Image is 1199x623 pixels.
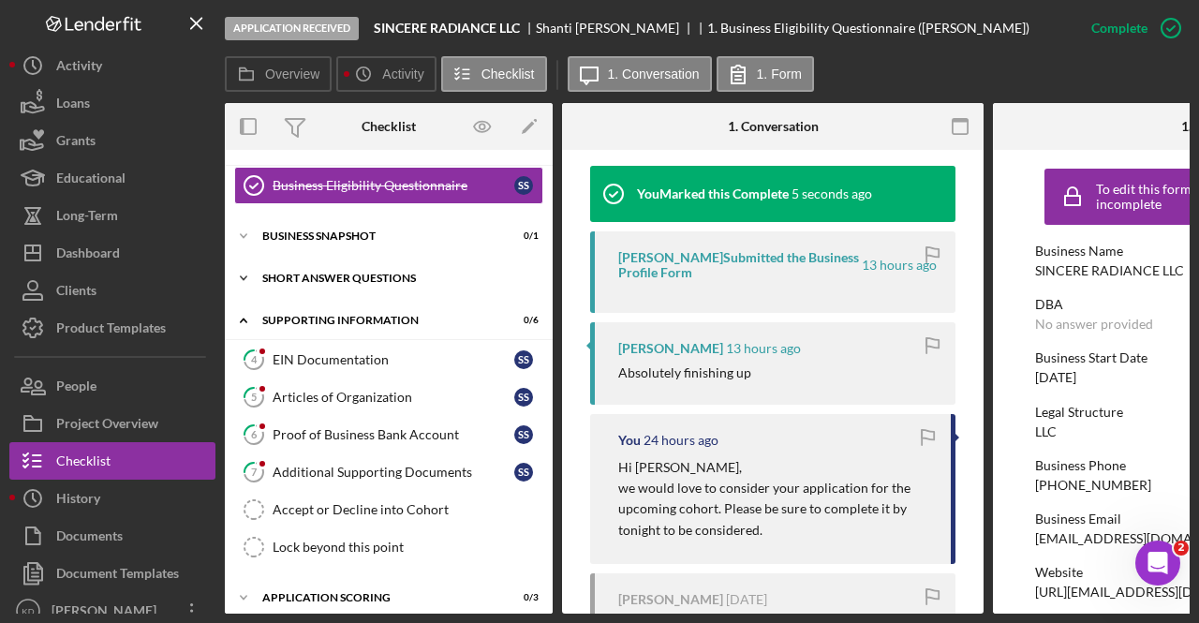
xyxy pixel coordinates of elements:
[1035,370,1076,385] div: [DATE]
[728,119,819,134] div: 1. Conversation
[1135,541,1180,586] iframe: Intercom live chat
[262,230,492,242] div: Business Snapshot
[56,197,118,239] div: Long-Term
[9,405,215,442] button: Project Overview
[757,67,802,82] label: 1. Form
[1035,263,1184,278] div: SINCERE RADIANCE LLC
[707,21,1029,36] div: 1. Business Eligibility Questionnaire ([PERSON_NAME])
[505,230,539,242] div: 0 / 1
[1091,9,1147,47] div: Complete
[618,341,723,356] div: [PERSON_NAME]
[9,159,215,197] button: Educational
[9,272,215,309] button: Clients
[618,592,723,607] div: [PERSON_NAME]
[273,502,542,517] div: Accept or Decline into Cohort
[514,176,533,195] div: S S
[618,457,932,478] p: Hi [PERSON_NAME],
[56,480,100,522] div: History
[251,428,258,440] tspan: 6
[862,258,937,273] time: 2025-10-11 02:38
[536,21,695,36] div: Shanti [PERSON_NAME]
[56,555,179,597] div: Document Templates
[56,84,90,126] div: Loans
[251,391,257,403] tspan: 5
[644,433,718,448] time: 2025-10-10 15:51
[382,67,423,82] label: Activity
[9,480,215,517] button: History
[618,365,751,380] div: Absolutely finishing up
[56,442,111,484] div: Checklist
[792,186,872,201] time: 2025-10-11 15:44
[225,17,359,40] div: Application Received
[273,427,514,442] div: Proof of Business Bank Account
[441,56,547,92] button: Checklist
[265,67,319,82] label: Overview
[273,352,514,367] div: EIN Documentation
[56,309,166,351] div: Product Templates
[56,122,96,164] div: Grants
[1035,424,1057,439] div: LLC
[234,416,543,453] a: 6Proof of Business Bank AccountSS
[9,84,215,122] button: Loans
[9,555,215,592] button: Document Templates
[225,56,332,92] button: Overview
[9,309,215,347] button: Product Templates
[9,234,215,272] a: Dashboard
[273,540,542,555] div: Lock beyond this point
[1073,9,1190,47] button: Complete
[262,315,492,326] div: Supporting Information
[514,463,533,482] div: S S
[336,56,436,92] button: Activity
[56,405,158,447] div: Project Overview
[262,592,492,603] div: Application Scoring
[9,517,215,555] button: Documents
[56,367,96,409] div: People
[262,273,529,284] div: Short Answer Questions
[9,47,215,84] button: Activity
[505,592,539,603] div: 0 / 3
[56,159,126,201] div: Educational
[481,67,535,82] label: Checklist
[9,122,215,159] button: Grants
[234,378,543,416] a: 5Articles of OrganizationSS
[9,197,215,234] button: Long-Term
[1035,478,1151,493] div: [PHONE_NUMBER]
[9,442,215,480] button: Checklist
[56,272,96,314] div: Clients
[618,478,932,541] p: we would love to consider your application for the upcoming cohort. Please be sure to complete it...
[374,21,520,36] b: SINCERE RADIANCE LLC
[251,353,258,365] tspan: 4
[637,186,789,201] div: You Marked this Complete
[514,425,533,444] div: S S
[726,341,801,356] time: 2025-10-11 02:31
[234,453,543,491] a: 7Additional Supporting DocumentsSS
[608,67,700,82] label: 1. Conversation
[273,178,514,193] div: Business Eligibility Questionnaire
[9,367,215,405] button: People
[568,56,712,92] button: 1. Conversation
[56,517,123,559] div: Documents
[726,592,767,607] time: 2025-10-02 21:02
[234,167,543,204] a: Business Eligibility QuestionnaireSS
[56,234,120,276] div: Dashboard
[234,491,543,528] a: Accept or Decline into Cohort
[618,433,641,448] div: You
[234,341,543,378] a: 4EIN DocumentationSS
[1035,317,1153,332] div: No answer provided
[22,606,34,616] text: KD
[514,388,533,407] div: S S
[273,465,514,480] div: Additional Supporting Documents
[273,390,514,405] div: Articles of Organization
